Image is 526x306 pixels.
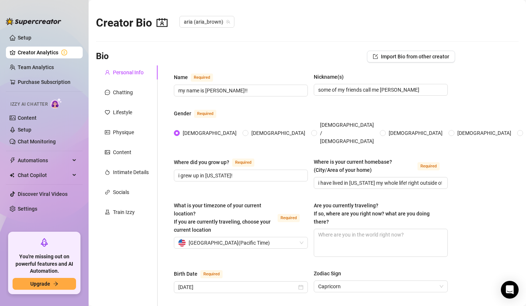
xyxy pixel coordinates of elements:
[314,269,346,278] label: Zodiac Sign
[278,214,300,222] span: Required
[501,281,519,299] div: Open Intercom Messenger
[113,168,149,176] div: Intimate Details
[18,139,56,144] a: Chat Monitoring
[178,86,302,95] input: Name
[113,208,135,216] div: Train Izzy
[105,110,110,115] span: heart
[174,158,262,167] label: Where did you grow up?
[96,51,109,62] h3: Bio
[105,90,110,95] span: message
[191,74,213,82] span: Required
[317,121,377,145] span: [DEMOGRAPHIC_DATA] / [DEMOGRAPHIC_DATA]
[174,73,221,82] label: Name
[18,206,37,212] a: Settings
[174,269,231,278] label: Birth Date
[367,51,455,62] button: Import Bio from other creator
[314,158,415,174] div: Where is your current homebase? (City/Area of your home)
[174,270,197,278] div: Birth Date
[381,54,449,59] span: Import Bio from other creator
[113,88,133,96] div: Chatting
[18,64,54,70] a: Team Analytics
[105,130,110,135] span: idcard
[178,171,302,180] input: Where did you grow up?
[314,73,344,81] div: Nickname(s)
[113,68,144,76] div: Personal Info
[30,281,50,287] span: Upgrade
[373,54,378,59] span: import
[10,157,16,163] span: thunderbolt
[18,76,77,88] a: Purchase Subscription
[178,239,186,246] img: us
[417,162,440,170] span: Required
[53,281,58,286] span: arrow-right
[51,98,62,109] img: AI Chatter
[314,158,448,174] label: Where is your current homebase? (City/Area of your home)
[184,16,230,27] span: aria (aria_brown)
[113,108,132,116] div: Lifestyle
[226,20,230,24] span: team
[105,70,110,75] span: user
[105,210,110,215] span: experiment
[318,281,443,292] span: Capricorn
[189,237,270,248] span: [GEOGRAPHIC_DATA] ( Pacific Time )
[157,17,168,28] span: contacts
[174,109,224,118] label: Gender
[314,73,349,81] label: Nickname(s)
[174,203,271,233] span: What is your timezone of your current location? If you are currently traveling, choose your curre...
[318,86,442,94] input: Nickname(s)
[180,129,240,137] span: [DEMOGRAPHIC_DATA]
[314,203,430,225] span: Are you currently traveling? If so, where are you right now? what are you doing there?
[105,190,110,195] span: link
[6,18,61,25] img: logo-BBDzfeDw.svg
[18,127,31,133] a: Setup
[174,158,229,166] div: Where did you grow up?
[18,154,70,166] span: Automations
[18,191,68,197] a: Discover Viral Videos
[454,129,514,137] span: [DEMOGRAPHIC_DATA]
[18,35,31,41] a: Setup
[194,110,216,118] span: Required
[248,129,308,137] span: [DEMOGRAPHIC_DATA]
[13,253,76,275] span: You're missing out on powerful features and AI Automation.
[105,150,110,155] span: picture
[96,16,168,30] h2: Creator Bio
[113,128,134,136] div: Physique
[18,47,77,58] a: Creator Analytics exclamation-circle
[386,129,446,137] span: [DEMOGRAPHIC_DATA]
[18,169,70,181] span: Chat Copilot
[113,148,131,156] div: Content
[10,173,14,178] img: Chat Copilot
[318,179,442,187] input: Where is your current homebase? (City/Area of your home)
[40,238,49,247] span: rocket
[200,270,223,278] span: Required
[18,115,37,121] a: Content
[10,101,48,108] span: Izzy AI Chatter
[232,159,254,167] span: Required
[113,188,129,196] div: Socials
[13,278,76,290] button: Upgradearrow-right
[174,109,191,118] div: Gender
[174,73,188,81] div: Name
[178,283,297,291] input: Birth Date
[105,170,110,175] span: fire
[314,269,341,278] div: Zodiac Sign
